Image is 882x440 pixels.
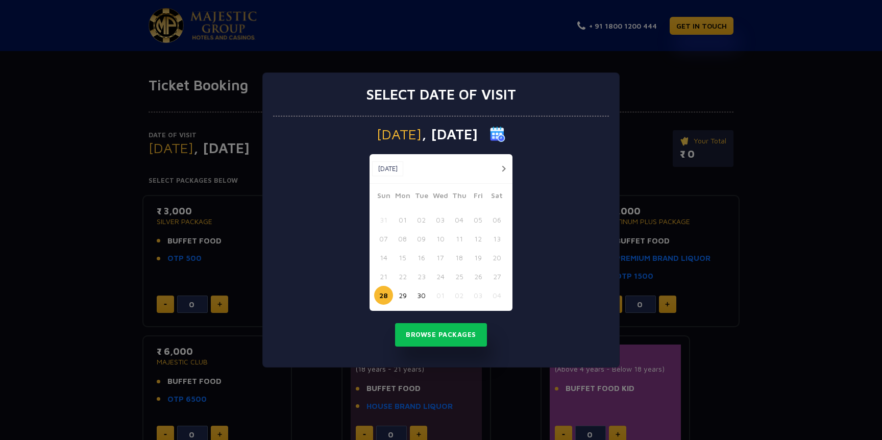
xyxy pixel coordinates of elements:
[431,267,450,286] button: 24
[412,286,431,305] button: 30
[374,210,393,229] button: 31
[450,229,469,248] button: 11
[469,286,487,305] button: 03
[393,286,412,305] button: 29
[490,127,505,142] img: calender icon
[469,248,487,267] button: 19
[487,229,506,248] button: 13
[487,267,506,286] button: 27
[431,229,450,248] button: 10
[469,190,487,204] span: Fri
[374,267,393,286] button: 21
[469,210,487,229] button: 05
[469,267,487,286] button: 26
[450,210,469,229] button: 04
[393,190,412,204] span: Mon
[374,286,393,305] button: 28
[487,190,506,204] span: Sat
[487,248,506,267] button: 20
[431,210,450,229] button: 03
[431,190,450,204] span: Wed
[412,229,431,248] button: 09
[395,323,487,347] button: Browse Packages
[450,267,469,286] button: 25
[374,229,393,248] button: 07
[374,190,393,204] span: Sun
[450,190,469,204] span: Thu
[412,210,431,229] button: 02
[487,286,506,305] button: 04
[412,190,431,204] span: Tue
[393,248,412,267] button: 15
[422,127,478,141] span: , [DATE]
[366,86,516,103] h3: Select date of visit
[431,248,450,267] button: 17
[412,248,431,267] button: 16
[393,267,412,286] button: 22
[469,229,487,248] button: 12
[412,267,431,286] button: 23
[377,127,422,141] span: [DATE]
[372,161,403,177] button: [DATE]
[487,210,506,229] button: 06
[431,286,450,305] button: 01
[393,229,412,248] button: 08
[450,248,469,267] button: 18
[393,210,412,229] button: 01
[374,248,393,267] button: 14
[450,286,469,305] button: 02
